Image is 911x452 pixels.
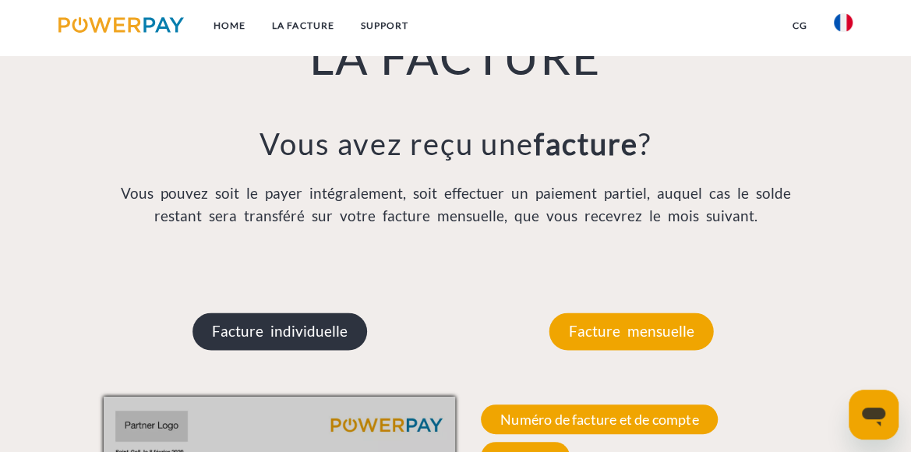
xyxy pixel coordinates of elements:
p: Vous pouvez soit le payer intégralement, soit effectuer un paiement partiel, auquel cas le solde ... [104,182,807,227]
a: Home [200,12,259,40]
img: logo-powerpay.svg [58,17,184,33]
b: facture [534,125,638,161]
p: Facture individuelle [192,313,367,350]
p: Facture mensuelle [549,313,714,350]
img: fr [834,13,853,32]
a: CG [779,12,821,40]
a: LA FACTURE [259,12,347,40]
iframe: Bouton de lancement de la fenêtre de messagerie [849,390,899,440]
h3: Vous avez reçu une ? [104,125,807,163]
span: Numéro de facture et de compte [481,404,718,434]
h1: LA FACTURE [104,27,807,87]
a: Support [347,12,421,40]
